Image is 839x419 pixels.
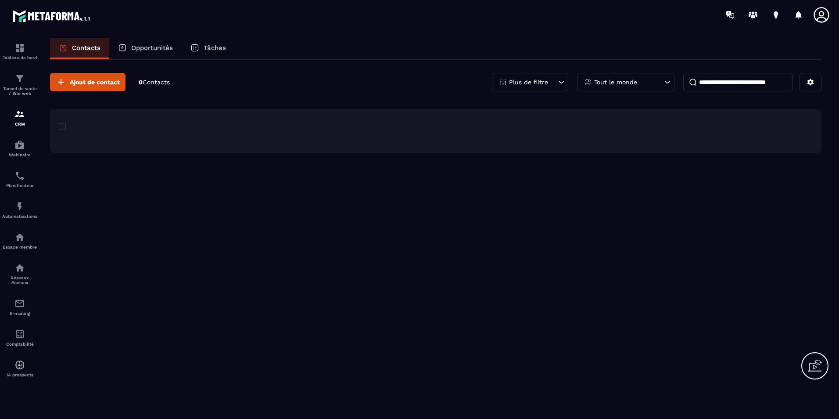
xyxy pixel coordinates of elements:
a: accountantaccountantComptabilité [2,322,37,353]
p: Automatisations [2,214,37,219]
a: formationformationTableau de bord [2,36,37,67]
p: Réseaux Sociaux [2,275,37,285]
img: automations [14,232,25,242]
a: Tâches [182,38,235,59]
span: Contacts [143,79,170,86]
p: Espace membre [2,245,37,249]
img: automations [14,201,25,212]
p: Webinaire [2,152,37,157]
p: Plus de filtre [509,79,548,85]
span: Ajout de contact [70,78,120,87]
img: formation [14,43,25,53]
p: IA prospects [2,372,37,377]
img: automations [14,140,25,150]
img: logo [12,8,91,24]
img: automations [14,360,25,370]
img: scheduler [14,170,25,181]
p: Tunnel de vente / Site web [2,86,37,96]
p: 0 [139,78,170,87]
a: emailemailE-mailing [2,292,37,322]
img: formation [14,109,25,119]
p: Tableau de bord [2,55,37,60]
img: formation [14,73,25,84]
p: Planificateur [2,183,37,188]
a: social-networksocial-networkRéseaux Sociaux [2,256,37,292]
a: Contacts [50,38,109,59]
p: E-mailing [2,311,37,316]
img: email [14,298,25,309]
a: automationsautomationsWebinaire [2,133,37,164]
img: social-network [14,263,25,273]
p: Comptabilité [2,342,37,347]
a: schedulerschedulerPlanificateur [2,164,37,195]
a: formationformationCRM [2,102,37,133]
button: Ajout de contact [50,73,125,91]
a: formationformationTunnel de vente / Site web [2,67,37,102]
p: Opportunités [131,44,173,52]
a: automationsautomationsEspace membre [2,225,37,256]
img: accountant [14,329,25,340]
p: Tout le monde [594,79,637,85]
p: CRM [2,122,37,126]
a: automationsautomationsAutomatisations [2,195,37,225]
a: Opportunités [109,38,182,59]
p: Tâches [204,44,226,52]
p: Contacts [72,44,100,52]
